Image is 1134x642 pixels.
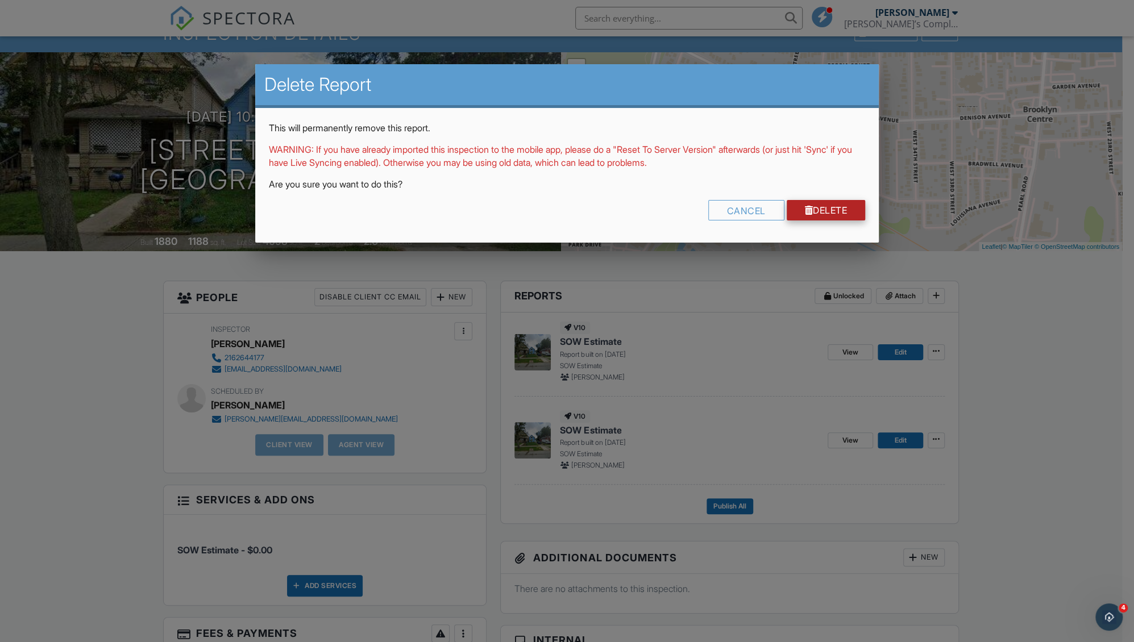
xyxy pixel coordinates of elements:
p: Are you sure you want to do this? [269,178,865,190]
span: 4 [1119,603,1128,612]
h2: Delete Report [264,73,870,96]
a: Delete [787,200,866,220]
p: WARNING: If you have already imported this inspection to the mobile app, please do a "Reset To Se... [269,143,865,169]
iframe: Intercom live chat [1095,603,1123,631]
div: Cancel [708,200,784,220]
p: This will permanently remove this report. [269,122,865,134]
